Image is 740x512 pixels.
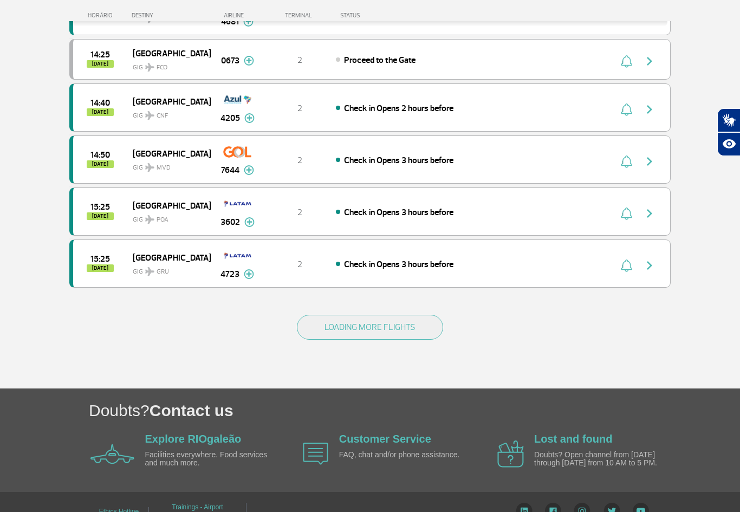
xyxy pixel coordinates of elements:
[145,451,270,468] p: Facilities everywhere. Food services and much more.
[717,108,740,132] button: Abrir tradutor de língua de sinais.
[145,63,154,72] img: destiny_airplane.svg
[297,259,302,270] span: 2
[534,451,659,468] p: Doubts? Open channel from [DATE] through [DATE] from 10 AM to 5 PM.
[335,12,423,19] div: STATUS
[244,165,254,175] img: mais-info-painel-voo.svg
[157,267,169,277] span: GRU
[220,216,240,229] span: 3602
[344,207,453,218] span: Check in Opens 3 hours before
[157,215,168,225] span: POA
[133,46,202,60] span: [GEOGRAPHIC_DATA]
[157,63,167,73] span: FCO
[717,132,740,156] button: Abrir recursos assistivos.
[621,55,632,68] img: sino-painel-voo.svg
[150,401,233,419] span: Contact us
[133,261,202,277] span: GIG
[157,163,171,173] span: MVD
[220,268,239,281] span: 4723
[210,12,264,19] div: AIRLINE
[244,56,254,66] img: mais-info-painel-voo.svg
[344,259,453,270] span: Check in Opens 3 hours before
[73,12,132,19] div: HORÁRIO
[244,217,255,227] img: mais-info-painel-voo.svg
[297,207,302,218] span: 2
[643,155,656,168] img: seta-direita-painel-voo.svg
[133,157,202,173] span: GIG
[344,103,453,114] span: Check in Opens 2 hours before
[344,155,453,166] span: Check in Opens 3 hours before
[220,112,240,125] span: 4205
[89,399,740,422] h1: Doubts?
[344,55,416,66] span: Proceed to the Gate
[133,198,202,212] span: [GEOGRAPHIC_DATA]
[303,443,328,465] img: airplane icon
[621,259,632,272] img: sino-painel-voo.svg
[90,51,110,59] span: 2025-09-27 14:25:00
[145,433,242,445] a: Explore RIOgaleão
[133,105,202,121] span: GIG
[643,259,656,272] img: seta-direita-painel-voo.svg
[643,207,656,220] img: seta-direita-painel-voo.svg
[90,255,110,263] span: 2025-09-27 15:25:00
[339,433,431,445] a: Customer Service
[621,207,632,220] img: sino-painel-voo.svg
[133,250,202,264] span: [GEOGRAPHIC_DATA]
[145,267,154,276] img: destiny_airplane.svg
[133,209,202,225] span: GIG
[221,164,239,177] span: 7644
[90,99,110,107] span: 2025-09-27 14:40:00
[621,103,632,116] img: sino-painel-voo.svg
[534,433,612,445] a: Lost and found
[145,215,154,224] img: destiny_airplane.svg
[145,111,154,120] img: destiny_airplane.svg
[90,151,110,159] span: 2025-09-27 14:50:00
[133,94,202,108] span: [GEOGRAPHIC_DATA]
[87,264,114,272] span: [DATE]
[297,155,302,166] span: 2
[90,444,134,464] img: airplane icon
[132,12,211,19] div: DESTINY
[90,203,110,211] span: 2025-09-27 15:25:00
[145,163,154,172] img: destiny_airplane.svg
[87,60,114,68] span: [DATE]
[87,212,114,220] span: [DATE]
[244,269,254,279] img: mais-info-painel-voo.svg
[244,113,255,123] img: mais-info-painel-voo.svg
[133,146,202,160] span: [GEOGRAPHIC_DATA]
[297,55,302,66] span: 2
[87,108,114,116] span: [DATE]
[133,57,202,73] span: GIG
[643,103,656,116] img: seta-direita-painel-voo.svg
[717,108,740,156] div: Plugin de acessibilidade da Hand Talk.
[297,315,443,340] button: LOADING MORE FLIGHTS
[339,451,464,459] p: FAQ, chat and/or phone assistance.
[221,54,239,67] span: 0673
[621,155,632,168] img: sino-painel-voo.svg
[643,55,656,68] img: seta-direita-painel-voo.svg
[87,160,114,168] span: [DATE]
[497,440,524,468] img: airplane icon
[297,103,302,114] span: 2
[264,12,335,19] div: TERMINAL
[157,111,168,121] span: CNF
